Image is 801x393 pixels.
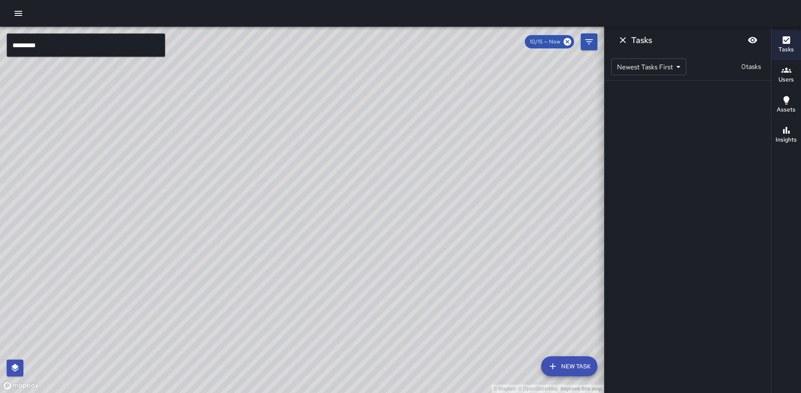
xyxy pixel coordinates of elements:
h6: Users [778,75,794,84]
h6: Tasks [631,33,652,47]
span: 10/15 — Now [525,38,565,46]
button: Dismiss [615,32,631,48]
div: Newest Tasks First [611,58,686,75]
h6: Insights [776,135,797,145]
p: 0 tasks [738,62,764,72]
h6: Tasks [778,45,794,54]
button: Blur [744,32,761,48]
button: Assets [771,90,801,120]
button: Insights [771,120,801,150]
button: Tasks [771,30,801,60]
div: 10/15 — Now [525,35,574,48]
h6: Assets [777,105,796,114]
button: Users [771,60,801,90]
button: New Task [541,356,597,376]
button: Filters [581,33,597,50]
